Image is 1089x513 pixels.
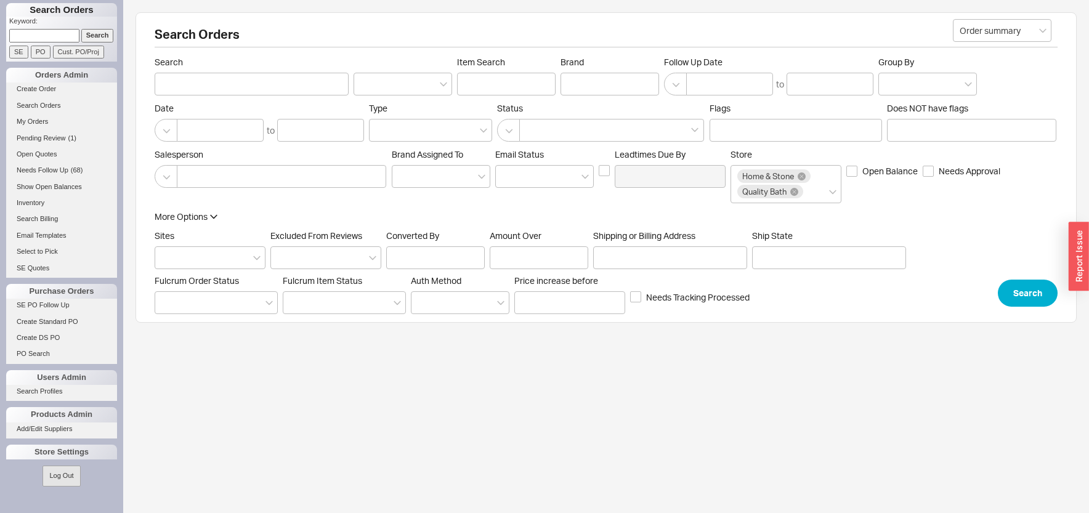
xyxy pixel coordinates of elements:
span: Needs Tracking Processed [646,291,750,304]
h1: Search Orders [6,3,117,17]
input: Needs Approval [923,166,934,177]
input: Item Search [457,73,556,95]
input: Auth Method [418,296,426,310]
input: Store [805,185,814,199]
input: Type [376,123,384,137]
input: SE [9,46,28,59]
span: Follow Up Date [664,57,873,68]
div: Orders Admin [6,68,117,83]
input: Cust. PO/Proj [53,46,104,59]
span: Price increase before [514,275,625,286]
div: More Options [155,211,208,223]
a: SE PO Follow Up [6,299,117,312]
span: Search [1013,286,1042,301]
svg: open menu [581,174,589,179]
input: Needs Tracking Processed [630,291,641,302]
div: to [776,78,784,91]
a: Create Standard PO [6,315,117,328]
a: Open Quotes [6,148,117,161]
span: Amount Over [490,230,588,241]
input: Select... [953,19,1051,42]
input: Open Balance [846,166,857,177]
svg: open menu [440,82,447,87]
span: Pending Review [17,134,66,142]
span: Quality Bath [742,187,787,196]
span: Fulcrum Order Status [155,275,239,286]
input: Fulcrum Item Status [289,296,298,310]
input: Shipping or Billing Address [593,246,747,269]
a: Show Open Balances [6,180,117,193]
span: Flags [710,103,731,113]
input: Fulcrum Order Status [161,296,170,310]
div: Users Admin [6,370,117,385]
a: Pending Review(1) [6,132,117,145]
svg: open menu [478,174,485,179]
input: Amount Over [490,246,588,269]
span: Item Search [457,57,556,68]
span: Store [731,149,752,160]
a: Needs Follow Up(68) [6,164,117,177]
span: Home & Stone [742,172,794,180]
span: Leadtimes Due By [615,149,726,160]
button: More Options [155,211,217,223]
div: Purchase Orders [6,284,117,299]
a: My Orders [6,115,117,128]
span: Open Balance [862,165,918,177]
svg: open menu [965,82,972,87]
a: Search Billing [6,212,117,225]
span: Type [369,103,387,113]
span: Sites [155,230,174,241]
svg: open menu [1039,28,1046,33]
a: Search Orders [6,99,117,112]
span: Needs Approval [939,165,1000,177]
span: Needs Follow Up [17,166,68,174]
span: Group By [878,57,914,67]
input: Search [155,73,349,95]
div: Products Admin [6,407,117,422]
span: ( 68 ) [71,166,83,174]
a: Search Profiles [6,385,117,398]
span: Em ​ ail Status [495,149,544,160]
input: Search [81,29,114,42]
a: Create DS PO [6,331,117,344]
div: Store Settings [6,445,117,459]
span: Shipping or Billing Address [593,230,747,241]
span: Brand [561,57,584,67]
a: Create Order [6,83,117,95]
input: PO [31,46,51,59]
span: Brand Assigned To [392,149,463,160]
span: Date [155,103,364,114]
a: Add/Edit Suppliers [6,422,117,435]
span: Excluded From Reviews [270,230,362,241]
button: Search [998,280,1058,307]
svg: open menu [369,256,376,261]
span: Search [155,57,349,68]
a: SE Quotes [6,262,117,275]
a: Inventory [6,196,117,209]
span: Auth Method [411,275,461,286]
span: ( 1 ) [68,134,76,142]
span: Does NOT have flags [887,103,968,113]
span: Salesperson [155,149,387,160]
a: PO Search [6,347,117,360]
span: Ship State [752,230,793,241]
p: Keyword: [9,17,117,29]
span: Fulcrum Item Status [283,275,362,286]
h2: Search Orders [155,28,1058,47]
span: Status [497,103,705,114]
button: Log Out [43,466,80,486]
input: Sites [161,251,170,265]
a: Select to Pick [6,245,117,258]
a: Email Templates [6,229,117,242]
span: Converted By [386,230,439,241]
div: to [267,124,275,137]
